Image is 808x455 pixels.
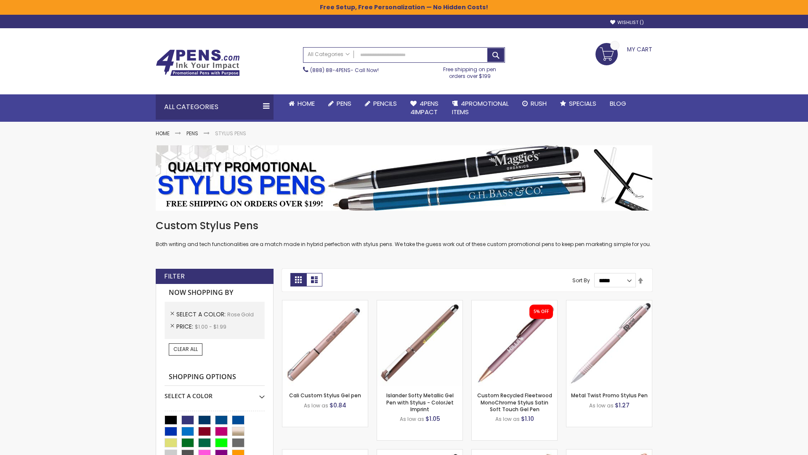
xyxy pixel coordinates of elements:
[445,94,516,122] a: 4PROMOTIONALITEMS
[156,219,652,248] div: Both writing and tech functionalities are a match made in hybrid perfection with stylus pens. We ...
[282,94,322,113] a: Home
[566,300,652,386] img: Metal Twist Promo Stylus Pen-Rose gold
[425,415,440,423] span: $1.05
[589,402,614,409] span: As low as
[373,99,397,108] span: Pencils
[571,392,648,399] a: Metal Twist Promo Stylus Pen
[553,94,603,113] a: Specials
[404,94,445,122] a: 4Pens4impact
[303,48,354,62] a: All Categories
[282,300,368,307] a: Cali Custom Stylus Gel pen-Rose Gold
[377,300,462,307] a: Islander Softy Metallic Gel Pen with Stylus - ColorJet Imprint-Rose Gold
[169,343,202,355] a: Clear All
[400,415,424,423] span: As low as
[534,309,549,315] div: 5% OFF
[164,272,185,281] strong: Filter
[308,51,350,58] span: All Categories
[610,19,644,26] a: Wishlist
[472,300,557,307] a: Custom Recycled Fleetwood MonoChrome Stylus Satin Soft Touch Gel Pen-Rose Gold
[186,130,198,137] a: Pens
[358,94,404,113] a: Pencils
[165,368,265,386] strong: Shopping Options
[298,99,315,108] span: Home
[156,49,240,76] img: 4Pens Custom Pens and Promotional Products
[410,99,439,116] span: 4Pens 4impact
[195,323,226,330] span: $1.00 - $1.99
[330,401,346,409] span: $0.84
[531,99,547,108] span: Rush
[165,386,265,400] div: Select A Color
[569,99,596,108] span: Specials
[495,415,520,423] span: As low as
[516,94,553,113] a: Rush
[322,94,358,113] a: Pens
[310,67,351,74] a: (888) 88-4PENS
[289,392,361,399] a: Cali Custom Stylus Gel pen
[477,392,552,412] a: Custom Recycled Fleetwood MonoChrome Stylus Satin Soft Touch Gel Pen
[615,401,630,409] span: $1.27
[156,94,274,120] div: All Categories
[176,322,195,331] span: Price
[452,99,509,116] span: 4PROMOTIONAL ITEMS
[304,402,328,409] span: As low as
[165,284,265,302] strong: Now Shopping by
[572,277,590,284] label: Sort By
[227,311,254,318] span: Rose Gold
[290,273,306,286] strong: Grid
[156,130,170,137] a: Home
[472,300,557,386] img: Custom Recycled Fleetwood MonoChrome Stylus Satin Soft Touch Gel Pen-Rose Gold
[173,345,198,353] span: Clear All
[566,300,652,307] a: Metal Twist Promo Stylus Pen-Rose gold
[156,219,652,233] h1: Custom Stylus Pens
[603,94,633,113] a: Blog
[282,300,368,386] img: Cali Custom Stylus Gel pen-Rose Gold
[337,99,351,108] span: Pens
[156,145,652,211] img: Stylus Pens
[386,392,454,412] a: Islander Softy Metallic Gel Pen with Stylus - ColorJet Imprint
[521,415,534,423] span: $1.10
[176,310,227,318] span: Select A Color
[610,99,626,108] span: Blog
[310,67,379,74] span: - Call Now!
[215,130,246,137] strong: Stylus Pens
[377,300,462,386] img: Islander Softy Metallic Gel Pen with Stylus - ColorJet Imprint-Rose Gold
[435,63,505,80] div: Free shipping on pen orders over $199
